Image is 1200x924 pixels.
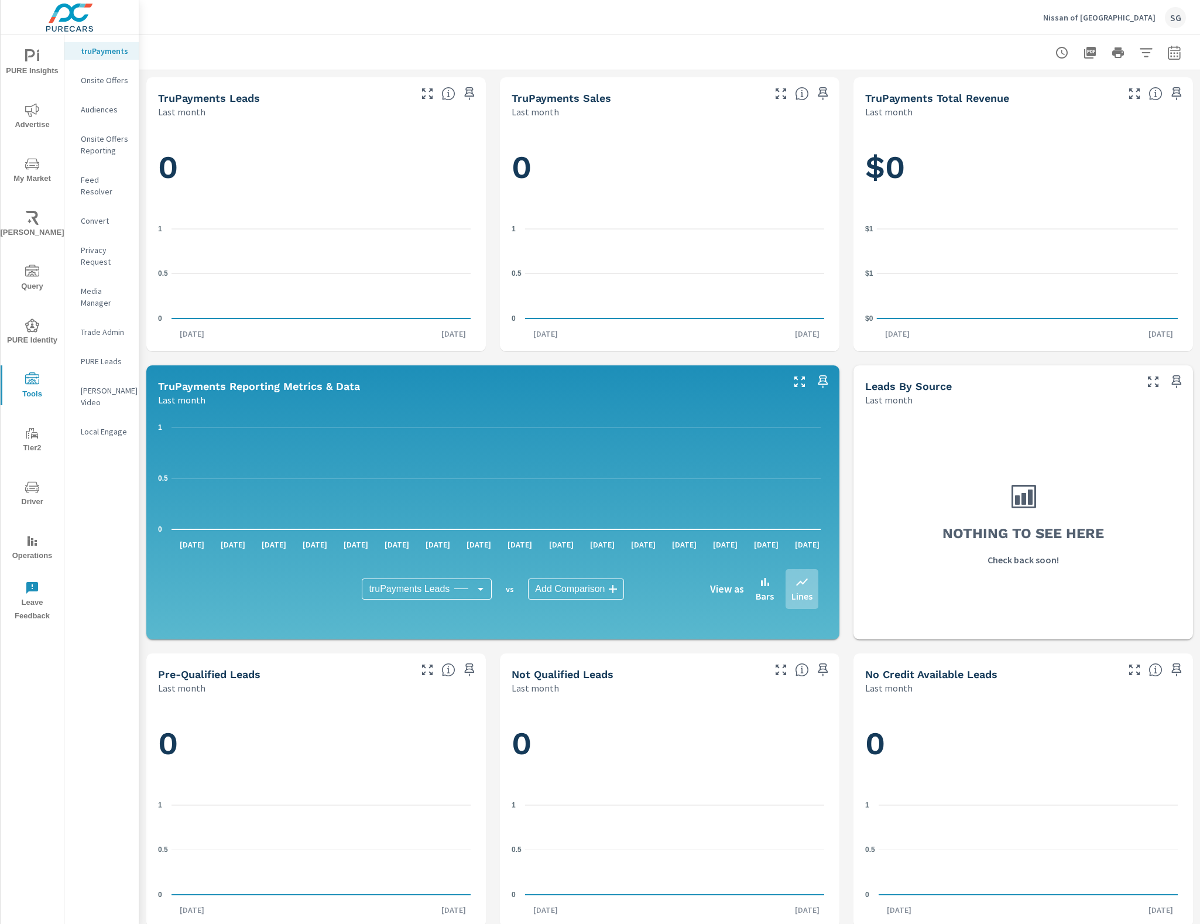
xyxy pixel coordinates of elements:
[4,157,60,186] span: My Market
[158,525,162,533] text: 0
[64,101,139,118] div: Audiences
[1140,328,1181,340] p: [DATE]
[64,130,139,159] div: Onsite Offers Reporting
[172,539,212,550] p: [DATE]
[528,579,623,600] div: Add Comparison
[81,133,129,156] p: Onsite Offers Reporting
[64,241,139,271] div: Privacy Request
[512,891,516,899] text: 0
[1167,84,1186,103] span: Save this to your personalized report
[1078,41,1102,64] button: "Export Report to PDF"
[1167,372,1186,391] span: Save this to your personalized report
[158,474,168,482] text: 0.5
[1140,904,1181,916] p: [DATE]
[814,661,832,679] span: Save this to your personalized report
[1134,41,1158,64] button: Apply Filters
[535,583,605,595] span: Add Comparison
[877,328,918,340] p: [DATE]
[441,663,455,677] span: A basic review has been done and approved the credit worthiness of the lead by the configured cre...
[512,225,516,233] text: 1
[541,539,582,550] p: [DATE]
[64,171,139,200] div: Feed Resolver
[64,212,139,230] div: Convert
[376,539,417,550] p: [DATE]
[787,328,828,340] p: [DATE]
[81,174,129,197] p: Feed Resolver
[4,265,60,293] span: Query
[512,668,613,680] h5: Not Qualified Leads
[81,215,129,227] p: Convert
[4,103,60,132] span: Advertise
[942,523,1104,543] h3: Nothing to see here
[865,314,873,323] text: $0
[1125,661,1144,679] button: Make Fullscreen
[512,105,559,119] p: Last month
[294,539,335,550] p: [DATE]
[81,104,129,115] p: Audiences
[705,539,746,550] p: [DATE]
[158,393,205,407] p: Last month
[4,534,60,563] span: Operations
[418,661,437,679] button: Make Fullscreen
[790,372,809,391] button: Make Fullscreen
[865,105,913,119] p: Last month
[81,385,129,408] p: [PERSON_NAME] Video
[865,681,913,695] p: Last month
[64,282,139,312] div: Media Manager
[253,539,294,550] p: [DATE]
[172,328,212,340] p: [DATE]
[1043,12,1156,23] p: Nissan of [GEOGRAPHIC_DATA]
[64,423,139,440] div: Local Engage
[64,382,139,411] div: [PERSON_NAME] Video
[865,724,1181,764] h1: 0
[1144,372,1163,391] button: Make Fullscreen
[814,84,832,103] span: Save this to your personalized report
[158,314,162,323] text: 0
[865,891,869,899] text: 0
[623,539,664,550] p: [DATE]
[1165,7,1186,28] div: SG
[791,589,812,603] p: Lines
[362,579,492,600] div: truPayments Leads
[212,539,253,550] p: [DATE]
[81,244,129,268] p: Privacy Request
[1167,661,1186,679] span: Save this to your personalized report
[710,583,744,595] h6: View as
[158,92,260,104] h5: truPayments Leads
[795,663,809,677] span: A basic review has been done and has not approved the credit worthiness of the lead by the config...
[158,269,168,278] text: 0.5
[865,801,869,809] text: 1
[172,904,212,916] p: [DATE]
[433,904,474,916] p: [DATE]
[865,148,1181,187] h1: $0
[158,724,474,764] h1: 0
[865,668,997,680] h5: No Credit Available Leads
[335,539,376,550] p: [DATE]
[158,105,205,119] p: Last month
[525,904,566,916] p: [DATE]
[512,148,828,187] h1: 0
[158,681,205,695] p: Last month
[492,584,528,594] p: vs
[64,42,139,60] div: truPayments
[4,372,60,401] span: Tools
[787,904,828,916] p: [DATE]
[458,539,499,550] p: [DATE]
[64,71,139,89] div: Onsite Offers
[787,539,828,550] p: [DATE]
[369,583,450,595] span: truPayments Leads
[441,87,455,101] span: The number of truPayments leads.
[418,84,437,103] button: Make Fullscreen
[158,846,168,854] text: 0.5
[512,269,522,278] text: 0.5
[158,423,162,432] text: 1
[772,84,790,103] button: Make Fullscreen
[1163,41,1186,64] button: Select Date Range
[879,904,920,916] p: [DATE]
[795,87,809,101] span: Number of sales matched to a truPayments lead. [Source: This data is sourced from the dealer's DM...
[64,323,139,341] div: Trade Admin
[4,211,60,239] span: [PERSON_NAME]
[1106,41,1130,64] button: Print Report
[746,539,787,550] p: [DATE]
[4,480,60,509] span: Driver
